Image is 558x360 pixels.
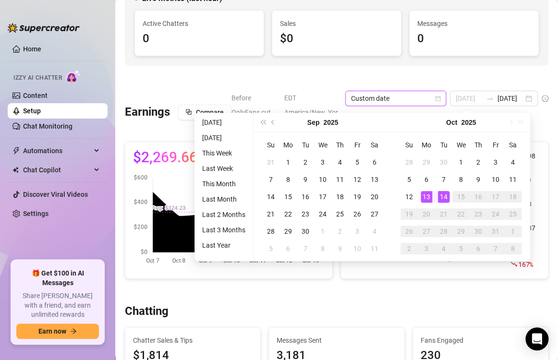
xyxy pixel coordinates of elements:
span: Earn now [38,327,66,335]
div: 7 [265,174,277,185]
td: 2025-09-04 [331,154,349,171]
input: End date [497,93,523,104]
td: 2025-11-03 [418,240,435,257]
span: Before OnlyFans cut [231,91,279,120]
td: 2025-09-17 [314,188,331,205]
div: 15 [455,191,467,203]
span: 167 % [518,260,533,269]
td: 2025-10-10 [349,240,366,257]
div: $0 [280,30,393,48]
td: 2025-10-28 [435,223,452,240]
th: We [314,136,331,154]
div: 17 [490,191,501,203]
span: fall [510,261,517,267]
div: 24 [317,208,328,220]
div: 4 [369,226,380,237]
div: 11 [369,243,380,254]
td: 2025-09-13 [366,171,383,188]
td: 2025-10-10 [487,171,504,188]
td: 2025-10-04 [504,154,522,171]
span: $2,269.66 [133,150,197,165]
td: 2025-10-13 [418,188,435,205]
div: 4 [334,156,346,168]
div: 22 [282,208,294,220]
div: 2 [473,156,484,168]
td: 2025-10-31 [487,223,504,240]
div: 19 [403,208,415,220]
td: 2025-11-02 [400,240,418,257]
td: 2025-10-16 [470,188,487,205]
div: 3 [490,156,501,168]
span: Messages [417,18,531,29]
td: 2025-09-29 [279,223,297,240]
td: 2025-11-01 [504,223,522,240]
div: 30 [300,226,311,237]
div: 30 [438,156,449,168]
td: 2025-09-24 [314,205,331,223]
td: 2025-11-07 [487,240,504,257]
div: 4 [438,243,449,254]
div: 8 [507,243,519,254]
span: Custom date [351,91,440,106]
li: [DATE] [198,117,249,128]
div: 6 [473,243,484,254]
td: 2025-09-28 [400,154,418,171]
a: Content [23,92,48,99]
div: 9 [334,243,346,254]
th: Su [400,136,418,154]
div: 3 [317,156,328,168]
span: swap-right [486,95,494,102]
td: 2025-09-18 [331,188,349,205]
td: 2025-09-14 [262,188,279,205]
th: Tu [297,136,314,154]
div: 7 [490,243,501,254]
li: Last 3 Months [198,224,249,236]
button: Compare [178,105,231,120]
td: 2025-09-08 [279,171,297,188]
td: 2025-10-03 [349,223,366,240]
td: 2025-09-05 [349,154,366,171]
div: 9 [473,174,484,185]
td: 2025-10-17 [487,188,504,205]
div: 18 [507,191,519,203]
div: 16 [300,191,311,203]
td: 2025-10-01 [452,154,470,171]
td: 2025-09-19 [349,188,366,205]
div: 1 [282,156,294,168]
div: 6 [421,174,432,185]
div: 17 [317,191,328,203]
td: 2025-09-07 [262,171,279,188]
td: 2025-09-29 [418,154,435,171]
td: 2025-09-03 [314,154,331,171]
td: 2025-10-11 [504,171,522,188]
button: Choose a year [323,113,338,132]
td: 2025-10-15 [452,188,470,205]
span: Automations [23,143,91,158]
li: Last 2 Months [198,209,249,220]
div: 27 [421,226,432,237]
th: Fr [487,136,504,154]
td: 2025-11-04 [435,240,452,257]
div: 10 [490,174,501,185]
div: 28 [265,226,277,237]
td: 2025-10-18 [504,188,522,205]
td: 2025-10-07 [297,240,314,257]
div: 3 [352,226,363,237]
div: 23 [473,208,484,220]
td: 2025-10-02 [331,223,349,240]
div: 14 [265,191,277,203]
td: 2025-10-27 [418,223,435,240]
span: Sales [280,18,393,29]
div: 7 [300,243,311,254]
td: 2025-09-15 [279,188,297,205]
th: Sa [504,136,522,154]
img: Chat Copilot [12,167,19,173]
td: 2025-09-06 [366,154,383,171]
th: Mo [418,136,435,154]
span: EDT America/New_York [284,91,340,134]
div: 14 [438,191,449,203]
div: 28 [403,156,415,168]
span: 🎁 Get $100 in AI Messages [16,269,99,288]
div: 29 [455,226,467,237]
td: 2025-09-09 [297,171,314,188]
